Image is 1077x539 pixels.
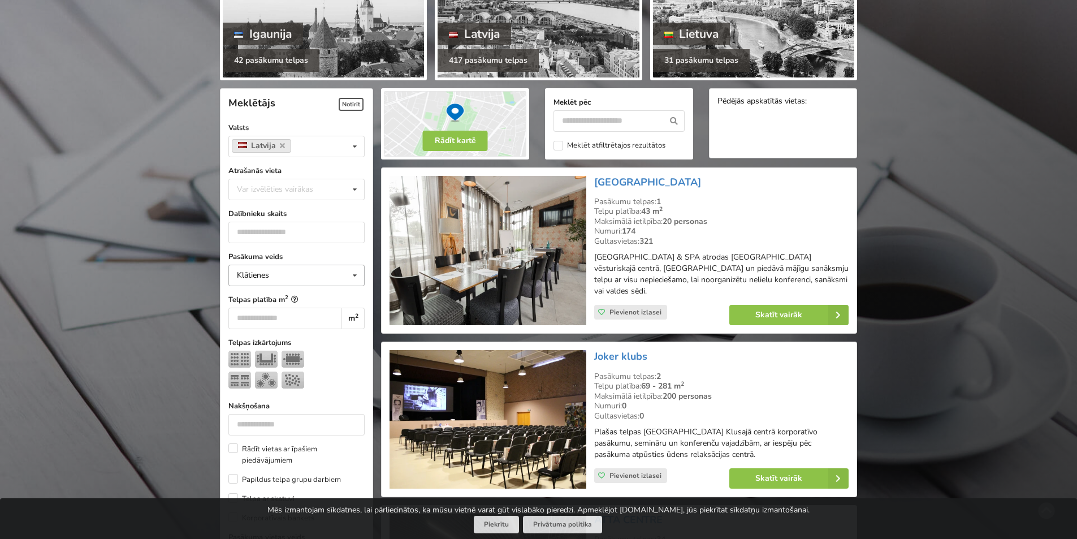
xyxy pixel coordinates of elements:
[228,96,275,110] span: Meklētājs
[594,252,849,297] p: [GEOGRAPHIC_DATA] & SPA atrodas [GEOGRAPHIC_DATA] vēsturiskajā centrā, [GEOGRAPHIC_DATA] un piedā...
[341,308,365,329] div: m
[423,131,488,151] button: Rādīt kartē
[228,208,365,219] label: Dalībnieku skaits
[663,391,712,402] strong: 200 personas
[594,381,849,391] div: Telpu platība:
[594,401,849,411] div: Numuri:
[659,205,663,213] sup: 2
[609,308,661,317] span: Pievienot izlasei
[594,175,701,189] a: [GEOGRAPHIC_DATA]
[653,49,750,72] div: 31 pasākumu telpas
[232,139,291,153] a: Latvija
[656,371,661,382] strong: 2
[255,351,278,368] img: U-Veids
[622,400,626,411] strong: 0
[681,380,684,388] sup: 2
[609,471,661,480] span: Pievienot izlasei
[390,350,586,489] img: Neierastas vietas | Rīga | Joker klubs
[255,372,278,389] img: Bankets
[228,122,365,133] label: Valsts
[594,372,849,382] div: Pasākumu telpas:
[729,305,849,325] a: Skatīt vairāk
[339,98,364,111] span: Notīrīt
[282,372,304,389] img: Pieņemšana
[228,474,341,485] label: Papildus telpa grupu darbiem
[228,294,365,305] label: Telpas platība m
[234,183,339,196] div: Var izvēlēties vairākas
[594,226,849,236] div: Numuri:
[594,236,849,247] div: Gultasvietas:
[553,97,685,108] label: Meklēt pēc
[390,176,586,326] img: Viesnīca | Rīga | Wellton Riga Hotel & SPA
[639,236,653,247] strong: 321
[228,337,365,348] label: Telpas izkārtojums
[438,49,539,72] div: 417 pasākumu telpas
[717,97,849,107] div: Pēdējās apskatītās vietas:
[282,351,304,368] img: Sapulce
[228,400,365,412] label: Nakšņošana
[285,294,288,301] sup: 2
[594,197,849,207] div: Pasākumu telpas:
[355,312,358,320] sup: 2
[523,516,602,533] a: Privātuma politika
[228,165,365,176] label: Atrašanās vieta
[474,516,519,533] button: Piekrītu
[228,372,251,389] img: Klase
[594,217,849,227] div: Maksimālā ietilpība:
[438,23,511,45] div: Latvija
[223,49,319,72] div: 42 pasākumu telpas
[381,88,529,159] img: Rādīt kartē
[653,23,730,45] div: Lietuva
[594,426,849,460] p: Plašas telpas [GEOGRAPHIC_DATA] Klusajā centrā korporatīvo pasākumu, semināru un konferenču vajad...
[594,206,849,217] div: Telpu platība:
[228,493,295,504] label: Telpa ar skatuvi
[639,411,644,421] strong: 0
[656,196,661,207] strong: 1
[594,350,647,363] a: Joker klubs
[641,381,684,391] strong: 69 - 281 m
[228,351,251,368] img: Teātris
[223,23,303,45] div: Igaunija
[729,468,849,489] a: Skatīt vairāk
[663,216,707,227] strong: 20 personas
[622,226,635,236] strong: 174
[228,251,365,262] label: Pasākuma veids
[553,141,665,150] label: Meklēt atfiltrētajos rezultātos
[228,443,365,466] label: Rādīt vietas ar īpašiem piedāvājumiem
[594,391,849,402] div: Maksimālā ietilpība:
[641,206,663,217] strong: 43 m
[237,271,269,279] div: Klātienes
[594,411,849,421] div: Gultasvietas:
